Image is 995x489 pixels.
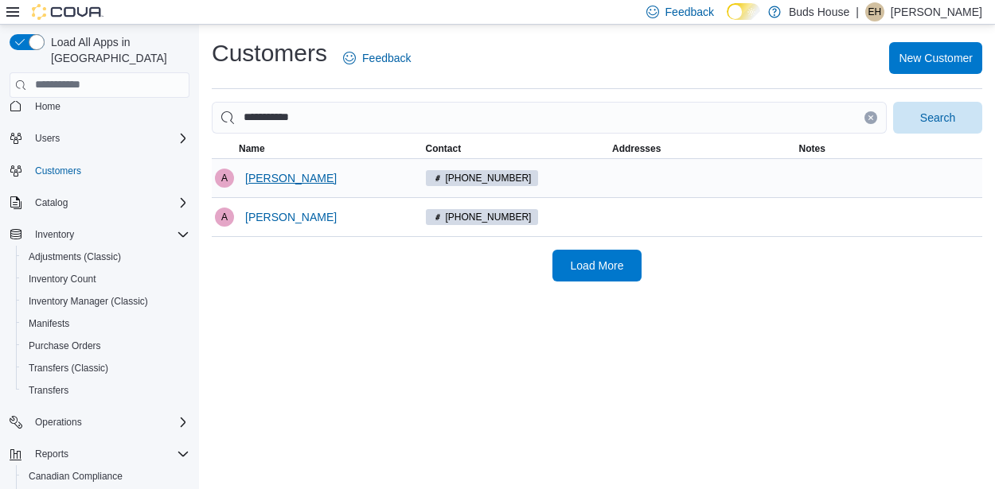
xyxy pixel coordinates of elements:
span: [PHONE_NUMBER] [446,210,532,224]
div: Aron [215,208,234,227]
span: Manifests [29,317,69,330]
span: Operations [35,416,82,429]
span: Home [35,100,60,113]
button: Reports [3,443,196,465]
a: Adjustments (Classic) [22,247,127,266]
span: Manifests [22,314,189,333]
img: Cova [32,4,103,20]
button: Transfers (Classic) [16,357,196,379]
span: Inventory Count [29,273,96,285]
button: [PERSON_NAME] [239,162,343,194]
span: Catalog [35,196,68,209]
span: Name [239,142,265,155]
button: Manifests [16,312,196,335]
button: Purchase Orders [16,335,196,357]
span: Feedback [665,4,714,20]
span: Customers [35,165,81,177]
span: Inventory Count [22,270,189,289]
p: | [856,2,859,21]
p: [PERSON_NAME] [891,2,982,21]
span: A [221,169,228,188]
a: Canadian Compliance [22,467,129,486]
button: Catalog [3,192,196,214]
span: Canadian Compliance [22,467,189,486]
button: Home [3,95,196,118]
button: Inventory Count [16,268,196,290]
span: Catalog [29,193,189,212]
div: Aron [215,169,234,188]
button: Load More [552,250,642,281]
button: [PERSON_NAME] [239,201,343,233]
a: Purchase Orders [22,336,107,355]
span: Load All Apps in [GEOGRAPHIC_DATA] [45,34,189,66]
input: Dark Mode [727,3,760,20]
span: [PERSON_NAME] [245,209,337,225]
span: Transfers (Classic) [22,359,189,378]
span: Notes [799,142,825,155]
a: Manifests [22,314,76,333]
span: EH [868,2,882,21]
a: Inventory Manager (Classic) [22,292,154,311]
button: Inventory [29,225,80,244]
a: Transfers (Classic) [22,359,115,378]
span: Canadian Compliance [29,470,123,483]
span: [PHONE_NUMBER] [446,171,532,185]
button: New Customer [889,42,982,74]
button: Canadian Compliance [16,465,196,487]
span: Inventory [29,225,189,244]
button: Catalog [29,193,74,212]
a: Feedback [337,42,417,74]
span: Users [35,132,60,145]
span: (249) 880-2233 [426,209,539,225]
span: [PERSON_NAME] [245,170,337,186]
span: Inventory Manager (Classic) [29,295,148,308]
a: Transfers [22,381,75,400]
span: Transfers (Classic) [29,362,108,375]
span: Adjustments (Classic) [29,250,121,263]
span: Transfers [29,384,68,397]
button: Users [3,127,196,149]
button: Inventory [3,223,196,246]
span: Dark Mode [727,20,728,21]
button: Customers [3,159,196,182]
p: Buds House [789,2,849,21]
a: Customers [29,161,88,180]
button: Operations [3,411,196,433]
span: Load More [571,258,624,274]
span: New Customer [899,50,973,66]
span: Adjustments (Classic) [22,247,189,266]
span: (249) 880-2233 [426,170,539,186]
span: Inventory Manager (Classic) [22,292,189,311]
span: Operations [29,413,189,432]
span: Transfers [22,381,189,400]
div: Emma Harrington [865,2,884,21]
span: Users [29,129,189,148]
span: Search [920,110,955,126]
span: Purchase Orders [29,340,101,352]
span: Feedback [362,50,411,66]
button: Search [893,102,982,134]
button: Adjustments (Classic) [16,246,196,268]
a: Home [29,97,67,116]
span: Inventory [35,228,74,241]
h1: Customers [212,37,327,69]
span: Addresses [612,142,661,155]
button: Inventory Manager (Classic) [16,290,196,312]
span: Home [29,96,189,116]
button: Reports [29,444,75,464]
button: Clear input [864,111,877,124]
button: Operations [29,413,88,432]
button: Users [29,129,66,148]
span: Customers [29,161,189,180]
span: Contact [426,142,462,155]
span: Purchase Orders [22,336,189,355]
span: A [221,208,228,227]
a: Inventory Count [22,270,103,289]
span: Reports [29,444,189,464]
button: Transfers [16,379,196,402]
span: Reports [35,448,68,460]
